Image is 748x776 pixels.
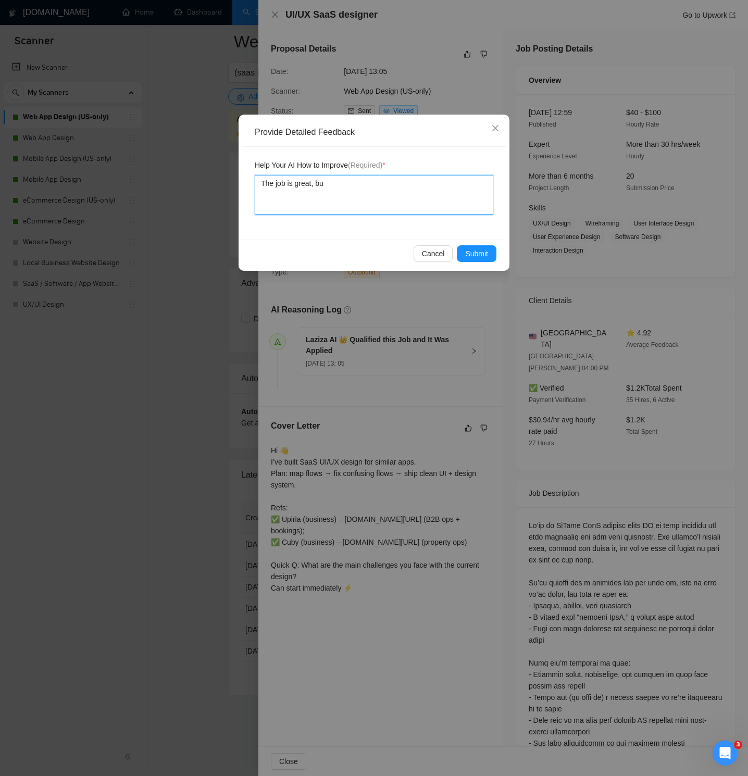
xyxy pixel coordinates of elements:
div: Provide Detailed Feedback [255,127,501,138]
span: (Required) [348,161,382,169]
span: Cancel [422,248,445,259]
span: Help Your AI How to Improve [255,159,385,171]
span: 3 [734,741,742,749]
iframe: Intercom live chat [713,741,738,766]
button: Submit [457,245,496,262]
textarea: The job is great, bu [255,175,493,215]
button: Cancel [414,245,453,262]
button: Close [481,115,509,143]
span: close [491,124,500,132]
span: Submit [465,248,488,259]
